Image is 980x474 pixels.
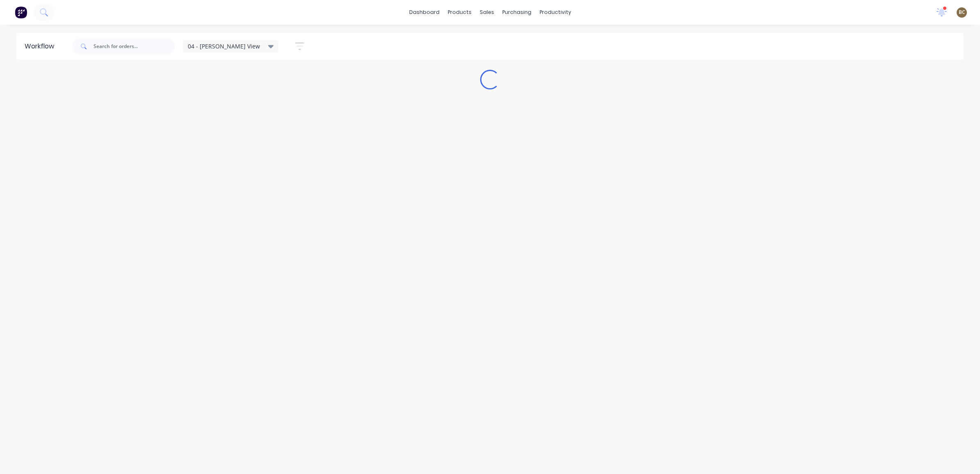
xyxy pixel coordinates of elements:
[405,6,444,18] a: dashboard
[536,6,575,18] div: productivity
[959,9,965,16] span: BC
[476,6,498,18] div: sales
[188,42,260,50] span: 04 - [PERSON_NAME] View
[498,6,536,18] div: purchasing
[25,41,58,51] div: Workflow
[93,38,175,55] input: Search for orders...
[15,6,27,18] img: Factory
[444,6,476,18] div: products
